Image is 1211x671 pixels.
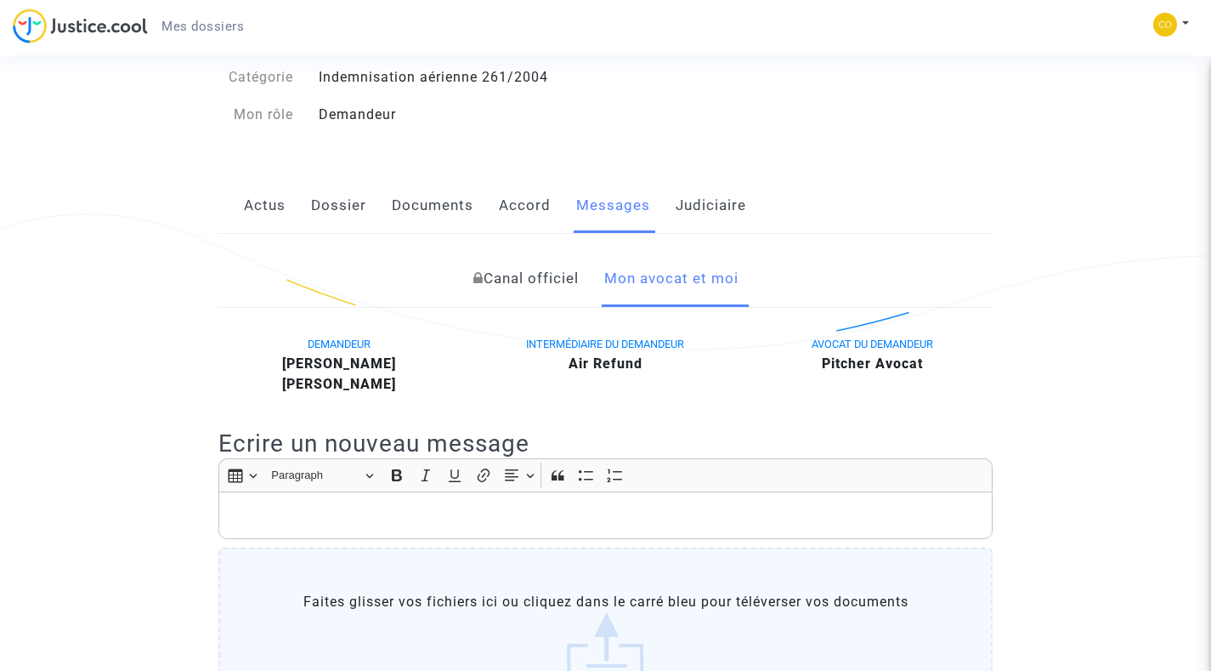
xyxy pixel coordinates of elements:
[306,67,606,88] div: Indemnisation aérienne 261/2004
[161,19,244,34] span: Mes dossiers
[244,178,286,234] a: Actus
[282,355,396,372] b: [PERSON_NAME]
[13,9,148,43] img: jc-logo.svg
[526,338,684,350] span: INTERMÉDIAIRE DU DEMANDEUR
[282,376,396,392] b: [PERSON_NAME]
[308,338,371,350] span: DEMANDEUR
[392,178,473,234] a: Documents
[1153,13,1177,37] img: 9a5b22a5fca0e61bbb2991eeea07e005
[676,178,746,234] a: Judiciaire
[148,14,257,39] a: Mes dossiers
[569,355,642,372] b: Air Refund
[218,458,993,492] div: Editor toolbar
[306,105,606,125] div: Demandeur
[822,355,923,372] b: Pitcher Avocat
[812,338,933,350] span: AVOCAT DU DEMANDEUR
[206,67,306,88] div: Catégorie
[604,251,738,307] a: Mon avocat et moi
[218,429,993,458] h2: Ecrire un nouveau message
[311,178,366,234] a: Dossier
[271,465,359,486] span: Paragraph
[499,178,551,234] a: Accord
[218,492,993,539] div: Rich Text Editor, main
[576,178,650,234] a: Messages
[473,251,579,307] a: Canal officiel
[263,463,381,489] button: Paragraph
[206,105,306,125] div: Mon rôle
